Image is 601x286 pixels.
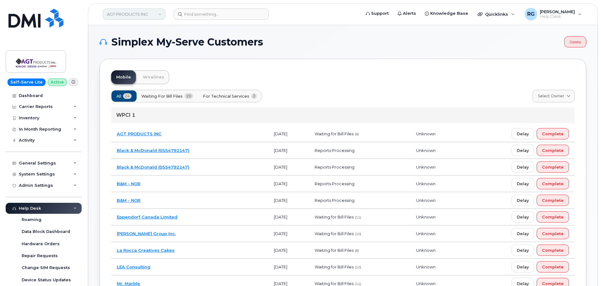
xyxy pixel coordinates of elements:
[268,259,309,275] td: [DATE]
[268,242,309,259] td: [DATE]
[542,214,564,220] span: Complete
[268,142,309,159] td: [DATE]
[141,93,183,99] span: Waiting for Bill Files
[537,178,569,189] button: Complete
[542,148,564,154] span: Complete
[117,148,189,153] a: Black & McDonald (0554792147)
[517,164,529,170] span: Delay
[512,245,534,256] button: Delay
[517,181,529,187] span: Delay
[512,211,534,223] button: Delay
[537,211,569,223] button: Complete
[564,36,586,47] a: Delete
[416,131,436,136] span: Unknown
[537,145,569,156] button: Complete
[111,37,263,47] span: Simplex My-Serve Customers
[542,264,564,270] span: Complete
[542,131,564,137] span: Complete
[268,192,309,209] td: [DATE]
[117,214,177,219] a: Eppendorf Canada Limited
[315,148,355,153] span: Reports Processing
[117,165,189,170] a: Black & McDonald (0554792147)
[533,90,575,102] a: Select Owner
[355,282,361,286] span: (11)
[512,178,534,189] button: Delay
[416,231,436,236] span: Unknown
[512,261,534,273] button: Delay
[542,197,564,203] span: Complete
[117,248,175,253] a: La Rocca Creatives Cakes
[537,228,569,239] button: Complete
[512,145,534,156] button: Delay
[315,214,354,219] span: Waiting for Bill Files
[416,264,436,269] span: Unknown
[542,231,564,237] span: Complete
[251,93,257,99] span: 2
[512,195,534,206] button: Delay
[517,247,529,253] span: Delay
[117,181,140,186] a: B&M - NOR
[315,165,355,170] span: Reports Processing
[537,128,569,139] button: Complete
[355,265,361,269] span: (10)
[315,198,355,203] span: Reports Processing
[315,248,354,253] span: Waiting for Bill Files
[315,131,354,136] span: Waiting for Bill Files
[416,148,436,153] span: Unknown
[512,161,534,173] button: Delay
[542,247,564,253] span: Complete
[416,281,436,286] span: Unknown
[117,231,176,236] a: [PERSON_NAME] Group Inc.
[315,181,355,186] span: Reports Processing
[111,70,136,84] a: Mobile
[512,228,534,239] button: Delay
[315,281,354,286] span: Waiting for Bill Files
[416,248,436,253] span: Unknown
[268,126,309,142] td: [DATE]
[517,131,529,137] span: Delay
[117,131,161,136] a: AGT PRODUCTS INC
[517,197,529,203] span: Delay
[517,231,529,237] span: Delay
[512,128,534,139] button: Delay
[117,264,150,269] a: LEA Consulting
[542,164,564,170] span: Complete
[517,214,529,220] span: Delay
[138,70,169,84] a: Wirelines
[355,232,361,236] span: (10)
[542,181,564,187] span: Complete
[517,148,529,154] span: Delay
[355,215,361,219] span: (11)
[517,264,529,270] span: Delay
[268,209,309,225] td: [DATE]
[537,245,569,256] button: Complete
[268,159,309,175] td: [DATE]
[355,132,359,136] span: (8)
[416,181,436,186] span: Unknown
[355,249,359,253] span: (8)
[315,231,354,236] span: Waiting for Bill Files
[537,261,569,273] button: Complete
[416,198,436,203] span: Unknown
[203,93,249,99] span: For Technical Services
[185,93,193,99] span: 20
[315,264,354,269] span: Waiting for Bill Files
[268,225,309,242] td: [DATE]
[111,107,575,123] div: WPCI 1
[537,195,569,206] button: Complete
[416,165,436,170] span: Unknown
[117,281,140,286] a: Mr. Marble
[537,161,569,173] button: Complete
[538,93,564,99] span: Select Owner
[268,175,309,192] td: [DATE]
[117,198,140,203] a: B&M - NOR
[416,214,436,219] span: Unknown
